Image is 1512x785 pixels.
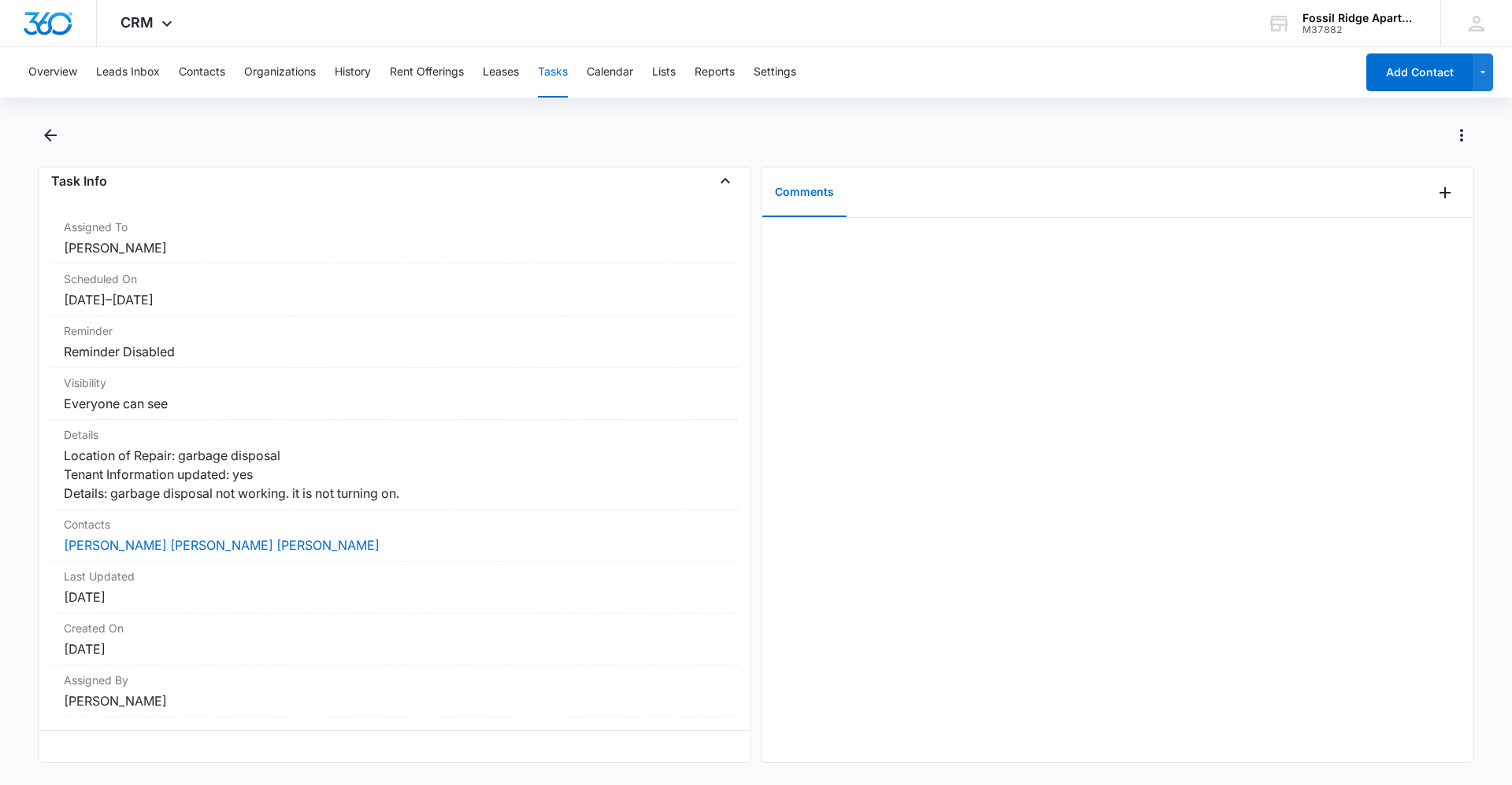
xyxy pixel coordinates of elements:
[64,271,725,287] dt: Scheduled On
[51,420,738,510] div: DetailsLocation of Repair: garbage disposal Tenant Information updated: yes Details: garbage disp...
[244,47,316,98] button: Organizations
[64,238,725,257] dd: [PERSON_NAME]
[51,316,738,368] div: ReminderReminder Disabled
[1303,24,1417,35] div: account id
[1366,53,1473,91] button: Add Contact
[179,47,225,98] button: Contacts
[64,691,725,710] dd: [PERSON_NAME]
[64,588,725,606] dd: [DATE]
[754,47,796,98] button: Settings
[652,47,676,98] button: Lists
[51,665,738,717] div: Assigned By[PERSON_NAME]
[713,168,738,193] button: Close
[538,47,568,98] button: Tasks
[38,123,62,148] button: Back
[64,342,725,361] dd: Reminder Disabled
[64,672,725,688] dt: Assigned By
[1449,123,1474,148] button: Actions
[64,620,725,636] dt: Created On
[587,47,633,98] button: Calendar
[1303,12,1417,24] div: account name
[64,639,725,658] dd: [DATE]
[64,568,725,584] dt: Last Updated
[64,219,725,235] dt: Assigned To
[64,290,725,309] dd: [DATE] – [DATE]
[335,47,371,98] button: History
[51,368,738,420] div: VisibilityEveryone can see
[64,537,380,553] a: [PERSON_NAME] [PERSON_NAME] [PERSON_NAME]
[1432,180,1458,205] button: Add Comment
[762,168,847,217] button: Comments
[51,212,738,264] div: Assigned To[PERSON_NAME]
[96,47,160,98] button: Leads Inbox
[483,47,519,98] button: Leases
[64,516,725,533] dt: Contacts
[120,14,154,31] span: CRM
[51,264,738,316] div: Scheduled On[DATE]–[DATE]
[51,171,107,190] h4: Task Info
[64,426,725,443] dt: Details
[64,374,725,391] dt: Visibility
[695,47,735,98] button: Reports
[64,322,725,339] dt: Reminder
[64,394,725,413] dd: Everyone can see
[51,562,738,614] div: Last Updated[DATE]
[51,510,738,562] div: Contacts[PERSON_NAME] [PERSON_NAME] [PERSON_NAME]
[51,614,738,665] div: Created On[DATE]
[390,47,464,98] button: Rent Offerings
[64,446,725,503] dd: Location of Repair: garbage disposal Tenant Information updated: yes Details: garbage disposal no...
[28,47,77,98] button: Overview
